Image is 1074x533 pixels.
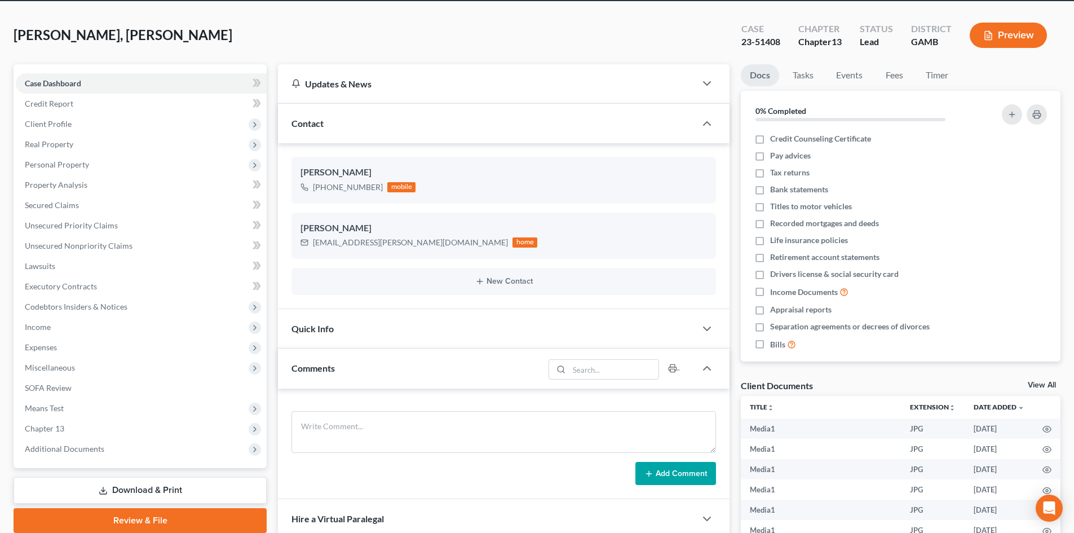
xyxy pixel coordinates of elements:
span: Life insurance policies [770,235,848,246]
div: Case [741,23,780,36]
a: SOFA Review [16,378,267,398]
td: Media1 [741,439,901,459]
td: JPG [901,500,965,520]
td: [DATE] [965,459,1033,479]
strong: 0% Completed [755,106,806,116]
div: District [911,23,952,36]
div: [PHONE_NUMBER] [313,182,383,193]
i: unfold_more [949,404,956,411]
a: Case Dashboard [16,73,267,94]
span: Pay advices [770,150,811,161]
span: Secured Claims [25,200,79,210]
a: Unsecured Priority Claims [16,215,267,236]
div: home [512,237,537,248]
span: Separation agreements or decrees of divorces [770,321,930,332]
td: JPG [901,439,965,459]
div: Client Documents [741,380,813,391]
span: Means Test [25,403,64,413]
span: Chapter 13 [25,424,64,433]
td: JPG [901,459,965,479]
span: SOFA Review [25,383,72,393]
td: [DATE] [965,439,1033,459]
div: [EMAIL_ADDRESS][PERSON_NAME][DOMAIN_NAME] [313,237,508,248]
span: Quick Info [291,323,334,334]
a: View All [1028,381,1056,389]
span: Contact [291,118,324,129]
td: JPG [901,419,965,439]
a: Secured Claims [16,195,267,215]
div: [PERSON_NAME] [300,222,707,235]
span: Case Dashboard [25,78,81,88]
div: Updates & News [291,78,682,90]
a: Events [827,64,872,86]
span: Property Analysis [25,180,87,190]
div: mobile [387,182,416,192]
button: Preview [970,23,1047,48]
div: Chapter [798,23,842,36]
span: Miscellaneous [25,363,75,372]
input: Search... [569,360,659,379]
span: Credit Report [25,99,73,108]
span: Codebtors Insiders & Notices [25,302,127,311]
span: Bills [770,339,785,350]
td: Media1 [741,479,901,500]
td: Media1 [741,419,901,439]
span: Unsecured Nonpriority Claims [25,241,132,250]
a: Timer [917,64,957,86]
span: Recorded mortgages and deeds [770,218,879,229]
a: Fees [876,64,912,86]
span: Comments [291,363,335,373]
span: Bank statements [770,184,828,195]
div: Chapter [798,36,842,49]
span: Expenses [25,342,57,352]
a: Executory Contracts [16,276,267,297]
span: Income Documents [770,287,838,298]
td: [DATE] [965,419,1033,439]
a: Download & Print [14,477,267,504]
td: Media1 [741,459,901,479]
a: Review & File [14,508,267,533]
a: Lawsuits [16,256,267,276]
span: Unsecured Priority Claims [25,221,118,230]
span: Appraisal reports [770,304,832,315]
a: Extensionunfold_more [910,403,956,411]
button: Add Comment [635,462,716,486]
td: [DATE] [965,479,1033,500]
div: [PERSON_NAME] [300,166,707,179]
span: Drivers license & social security card [770,268,899,280]
div: GAMB [911,36,952,49]
td: JPG [901,479,965,500]
div: 23-51408 [741,36,780,49]
span: Credit Counseling Certificate [770,133,871,144]
span: Hire a Virtual Paralegal [291,513,384,524]
span: Executory Contracts [25,281,97,291]
span: Additional Documents [25,444,104,453]
button: New Contact [300,277,707,286]
span: Personal Property [25,160,89,169]
a: Unsecured Nonpriority Claims [16,236,267,256]
a: Titleunfold_more [750,403,774,411]
a: Docs [741,64,779,86]
span: Income [25,322,51,332]
span: Client Profile [25,119,72,129]
div: Status [860,23,893,36]
span: 13 [832,36,842,47]
span: Tax returns [770,167,810,178]
a: Date Added expand_more [974,403,1024,411]
i: expand_more [1018,404,1024,411]
a: Credit Report [16,94,267,114]
span: Lawsuits [25,261,55,271]
td: Media1 [741,500,901,520]
span: Titles to motor vehicles [770,201,852,212]
i: unfold_more [767,404,774,411]
a: Property Analysis [16,175,267,195]
a: Tasks [784,64,823,86]
div: Lead [860,36,893,49]
div: Open Intercom Messenger [1036,495,1063,522]
td: [DATE] [965,500,1033,520]
span: Retirement account statements [770,252,879,263]
span: [PERSON_NAME], [PERSON_NAME] [14,27,232,43]
span: Real Property [25,139,73,149]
